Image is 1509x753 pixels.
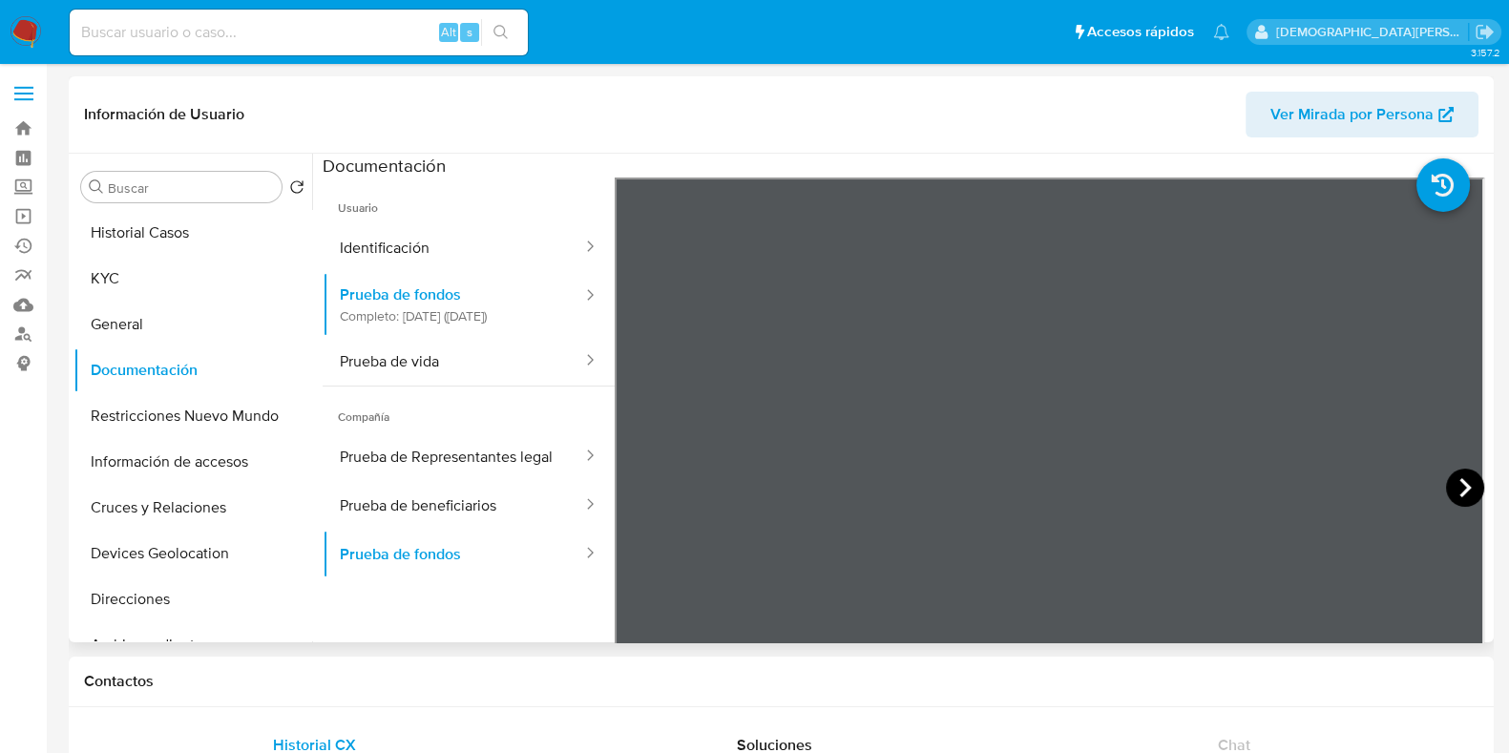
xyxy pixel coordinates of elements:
[73,393,312,439] button: Restricciones Nuevo Mundo
[73,439,312,485] button: Información de accesos
[73,210,312,256] button: Historial Casos
[73,576,312,622] button: Direcciones
[73,622,312,668] button: Archivos adjuntos
[467,23,472,41] span: s
[289,179,304,200] button: Volver al orden por defecto
[70,20,528,45] input: Buscar usuario o caso...
[84,672,1478,691] h1: Contactos
[481,19,520,46] button: search-icon
[73,347,312,393] button: Documentación
[73,485,312,531] button: Cruces y Relaciones
[1213,24,1229,40] a: Notificaciones
[73,531,312,576] button: Devices Geolocation
[108,179,274,197] input: Buscar
[1246,92,1478,137] button: Ver Mirada por Persona
[1270,92,1434,137] span: Ver Mirada por Persona
[84,105,244,124] h1: Información de Usuario
[1475,22,1495,42] a: Salir
[441,23,456,41] span: Alt
[1087,22,1194,42] span: Accesos rápidos
[89,179,104,195] button: Buscar
[73,256,312,302] button: KYC
[73,302,312,347] button: General
[1276,23,1469,41] p: cristian.porley@mercadolibre.com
